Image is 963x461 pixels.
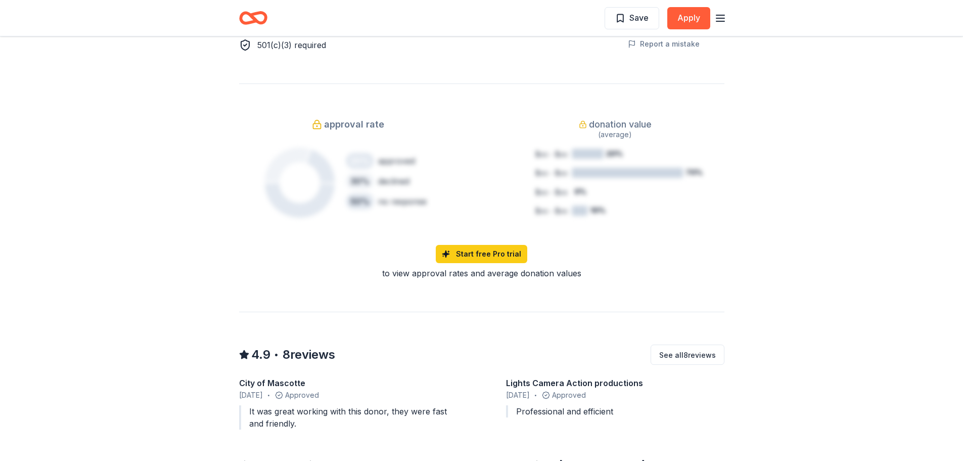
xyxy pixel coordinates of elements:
[257,40,326,50] span: 501(c)(3) required
[685,168,702,177] tspan: 70%
[534,391,537,399] span: •
[239,405,457,430] div: It was great working with this donor, they were fast and friendly.
[589,116,652,133] span: donation value
[239,267,724,279] div: to view approval rates and average donation values
[267,391,270,399] span: •
[651,345,724,365] button: See all8reviews
[239,377,457,389] div: City of Mascotte
[506,129,724,141] div: (average)
[506,405,724,417] div: Professional and efficient
[251,347,270,363] span: 4.9
[346,153,374,169] div: 20 %
[283,347,335,363] span: 8 reviews
[667,7,710,29] button: Apply
[506,389,530,401] span: [DATE]
[436,245,527,263] a: Start free Pro trial
[535,169,568,177] tspan: $xx - $xx
[574,187,586,196] tspan: 0%
[239,389,457,401] div: Approved
[605,7,659,29] button: Save
[606,149,623,158] tspan: 20%
[324,116,384,133] span: approval rate
[239,389,263,401] span: [DATE]
[273,350,279,360] span: •
[629,11,649,24] span: Save
[346,193,374,209] div: 50 %
[378,175,409,187] div: declined
[506,389,724,401] div: Approved
[535,150,568,158] tspan: $xx - $xx
[378,155,415,167] div: approved
[346,173,374,189] div: 30 %
[628,38,700,50] button: Report a mistake
[378,195,427,207] div: no response
[535,188,568,196] tspan: $xx - $xx
[506,377,724,389] div: Lights Camera Action productions
[590,206,605,215] tspan: 10%
[239,6,267,30] a: Home
[535,206,568,215] tspan: $xx - $xx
